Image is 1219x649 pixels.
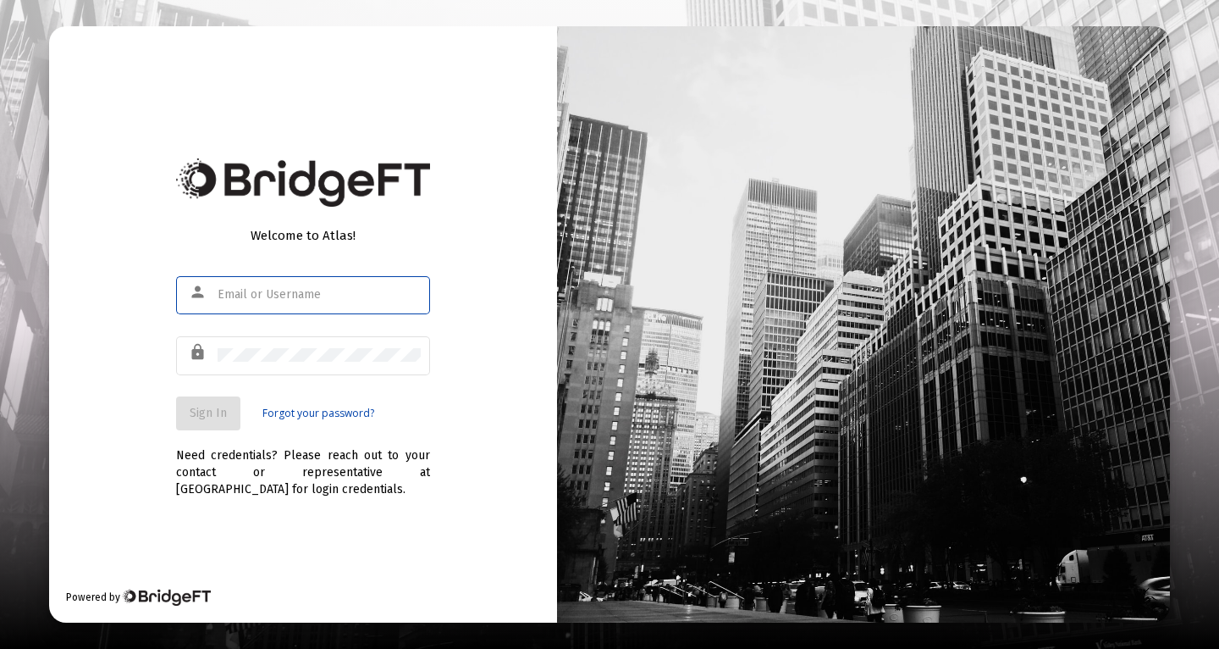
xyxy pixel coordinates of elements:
[176,227,430,244] div: Welcome to Atlas!
[190,406,227,420] span: Sign In
[176,397,240,430] button: Sign In
[218,288,421,302] input: Email or Username
[66,589,211,606] div: Powered by
[189,282,209,302] mat-icon: person
[189,342,209,363] mat-icon: lock
[176,430,430,498] div: Need credentials? Please reach out to your contact or representative at [GEOGRAPHIC_DATA] for log...
[262,405,374,422] a: Forgot your password?
[122,589,211,606] img: Bridge Financial Technology Logo
[176,158,430,207] img: Bridge Financial Technology Logo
